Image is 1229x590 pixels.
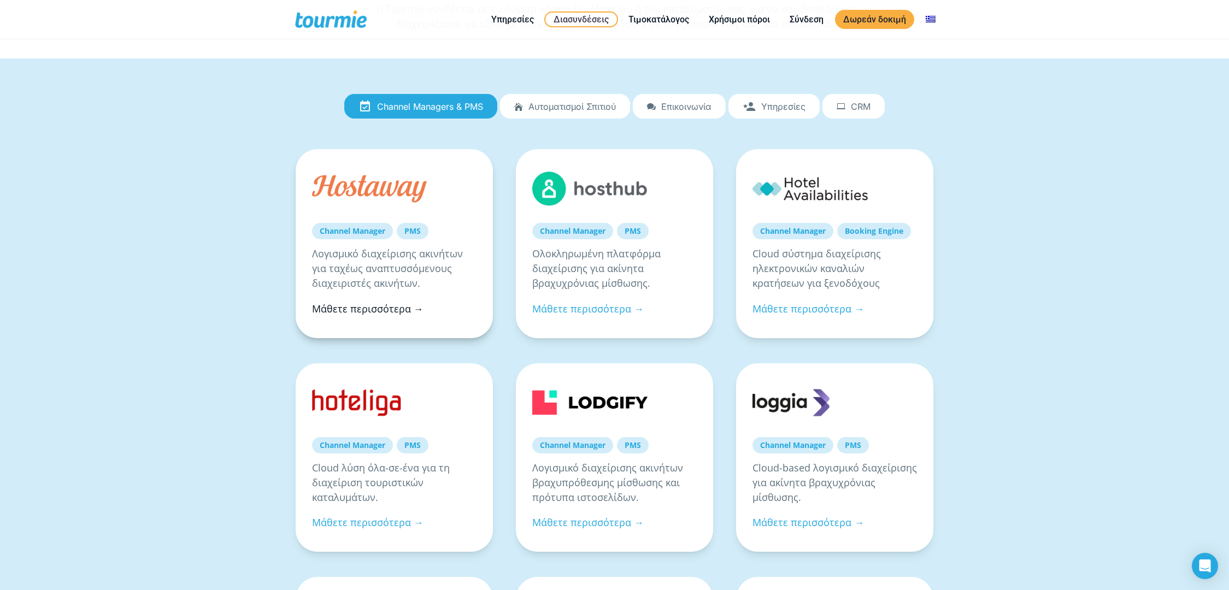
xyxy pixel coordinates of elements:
[397,223,428,239] a: PMS
[752,223,833,239] a: Channel Manager
[837,223,911,239] a: Booking Engine
[761,102,805,111] span: Υπηρεσίες
[752,437,833,453] a: Channel Manager
[312,302,424,315] a: Μάθετε περισσότερα →
[617,437,649,453] a: PMS
[312,516,424,529] a: Μάθετε περισσότερα →
[532,461,697,505] p: Λογισμικό διαχείρισης ακινήτων βραχυπρόθεσμης μίσθωσης και πρότυπα ιστοσελίδων.
[835,10,914,29] a: Δωρεάν δοκιμή
[822,94,885,119] a: CRM
[661,102,711,111] span: Επικοινωνία
[312,223,393,239] a: Channel Manager
[728,94,820,119] a: Υπηρεσίες
[752,302,864,315] a: Μάθετε περισσότερα →
[781,13,832,26] a: Σύνδεση
[377,102,483,111] span: Channel Managers & PMS
[532,516,644,529] a: Μάθετε περισσότερα →
[752,246,917,291] p: Cloud σύστημα διαχείρισης ηλεκτρονικών καναλιών κρατήσεων για ξενοδόχους
[752,461,917,505] p: Cloud-based λογισμικό διαχείρισης για ακίνητα βραχυχρόνιας μίσθωσης.
[344,94,497,119] a: Channel Managers & PMS
[837,437,869,453] a: PMS
[544,11,618,27] a: Διασυνδέσεις
[312,246,477,291] p: Λογισμικό διαχείρισης ακινήτων για ταχέως αναπτυσσόμενους διαχειριστές ακινήτων.
[1192,553,1218,579] div: Open Intercom Messenger
[617,223,649,239] a: PMS
[500,94,630,119] a: Αυτοματισμοί Σπιτιού
[528,102,616,111] span: Αυτοματισμοί Σπιτιού
[397,437,428,453] a: PMS
[532,246,697,291] p: Ολοκληρωμένη πλατφόρμα διαχείρισης για ακίνητα βραχυχρόνιας μίσθωσης.
[532,437,613,453] a: Channel Manager
[532,223,613,239] a: Channel Manager
[752,516,864,529] a: Μάθετε περισσότερα →
[483,13,542,26] a: Υπηρεσίες
[532,302,644,315] a: Μάθετε περισσότερα →
[312,437,393,453] a: Channel Manager
[633,94,726,119] a: Επικοινωνία
[701,13,778,26] a: Χρήσιμοι πόροι
[851,102,871,111] span: CRM
[620,13,697,26] a: Τιμοκατάλογος
[312,461,477,505] p: Cloud λύση όλα-σε-ένα για τη διαχείριση τουριστικών καταλυμάτων.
